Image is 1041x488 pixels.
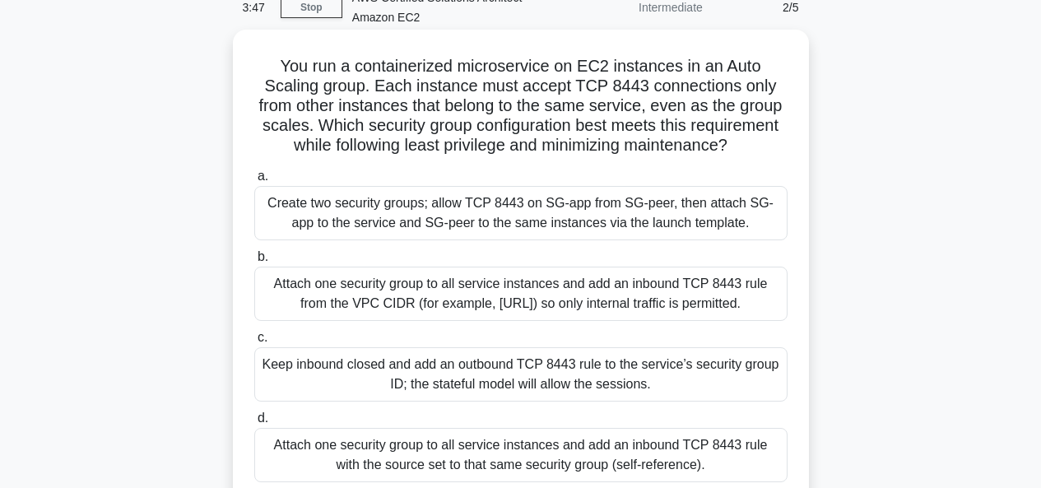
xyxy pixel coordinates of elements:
[254,267,788,321] div: Attach one security group to all service instances and add an inbound TCP 8443 rule from the VPC ...
[258,249,268,263] span: b.
[254,428,788,482] div: Attach one security group to all service instances and add an inbound TCP 8443 rule with the sour...
[258,169,268,183] span: a.
[258,330,267,344] span: c.
[254,186,788,240] div: Create two security groups; allow TCP 8443 on SG-app from SG-peer, then attach SG-app to the serv...
[253,56,789,156] h5: You run a containerized microservice on EC2 instances in an Auto Scaling group. Each instance mus...
[258,411,268,425] span: d.
[254,347,788,402] div: Keep inbound closed and add an outbound TCP 8443 rule to the service’s security group ID; the sta...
